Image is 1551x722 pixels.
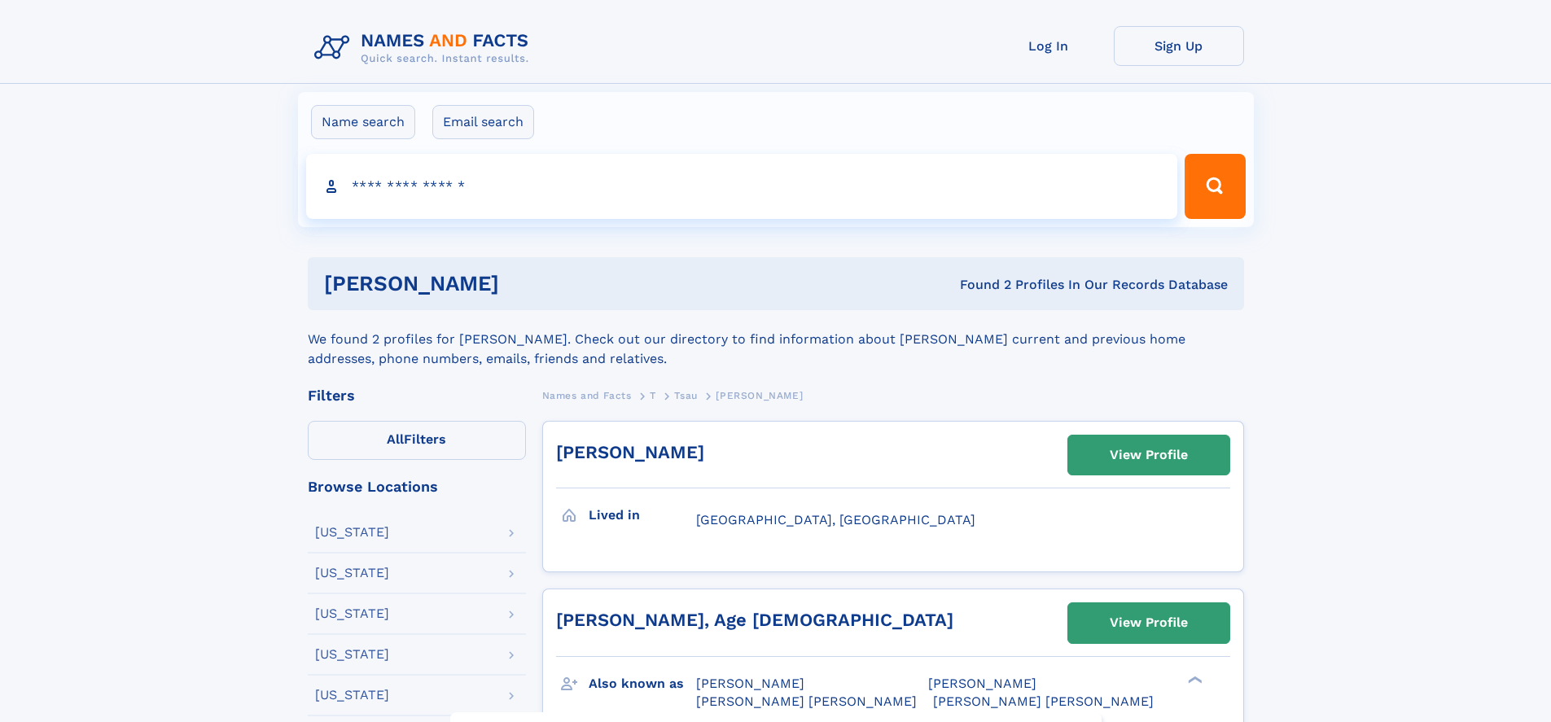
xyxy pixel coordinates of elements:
div: Filters [308,388,526,403]
h1: [PERSON_NAME] [324,273,729,294]
a: View Profile [1068,435,1229,475]
a: [PERSON_NAME], Age [DEMOGRAPHIC_DATA] [556,610,953,630]
div: Browse Locations [308,479,526,494]
a: T [650,385,656,405]
h3: Also known as [589,670,696,698]
span: [PERSON_NAME] [PERSON_NAME] [933,694,1154,709]
div: View Profile [1110,604,1188,641]
span: T [650,390,656,401]
a: Names and Facts [542,385,632,405]
a: [PERSON_NAME] [556,442,704,462]
label: Email search [432,105,534,139]
a: Tsau [674,385,697,405]
div: [US_STATE] [315,607,389,620]
div: [US_STATE] [315,689,389,702]
div: Found 2 Profiles In Our Records Database [729,276,1228,294]
a: View Profile [1068,603,1229,642]
span: [GEOGRAPHIC_DATA], [GEOGRAPHIC_DATA] [696,512,975,527]
div: ❯ [1184,674,1203,685]
span: [PERSON_NAME] [696,676,804,691]
span: All [387,431,404,447]
label: Filters [308,421,526,460]
span: [PERSON_NAME] [PERSON_NAME] [696,694,917,709]
a: Sign Up [1114,26,1244,66]
input: search input [306,154,1178,219]
label: Name search [311,105,415,139]
div: We found 2 profiles for [PERSON_NAME]. Check out our directory to find information about [PERSON_... [308,310,1244,369]
button: Search Button [1185,154,1245,219]
div: [US_STATE] [315,567,389,580]
h3: Lived in [589,501,696,529]
a: Log In [984,26,1114,66]
div: [US_STATE] [315,526,389,539]
span: Tsau [674,390,697,401]
img: Logo Names and Facts [308,26,542,70]
div: View Profile [1110,436,1188,474]
span: [PERSON_NAME] [928,676,1036,691]
span: [PERSON_NAME] [716,390,803,401]
div: [US_STATE] [315,648,389,661]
